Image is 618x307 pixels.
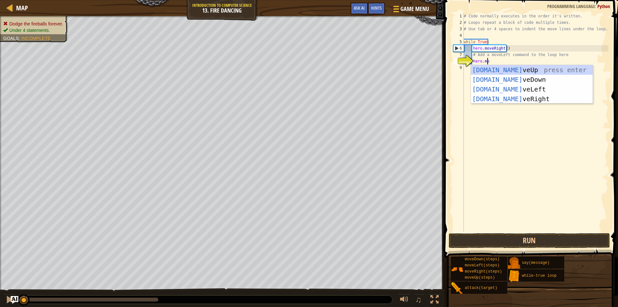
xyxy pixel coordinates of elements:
li: Under 4 statements. [3,27,63,34]
span: Dodge the fireballs forever. [9,21,63,26]
button: ♫ [414,294,425,307]
button: Run [449,233,610,248]
button: Ask AI [11,296,18,304]
div: 3 [453,26,464,32]
img: portrait.png [508,257,520,269]
span: moveRight(steps) [465,269,502,274]
span: moveDown(steps) [465,257,500,262]
div: 1 [453,13,464,19]
div: 9 [453,64,464,71]
button: Adjust volume [398,294,411,307]
span: attack(target) [465,286,497,290]
span: moveUp(steps) [465,275,495,280]
div: 5 [453,39,464,45]
span: Game Menu [400,5,429,13]
div: 2 [453,19,464,26]
a: Map [13,4,28,12]
span: moveLeft(steps) [465,263,500,268]
button: Game Menu [388,3,433,18]
span: while-true loop [522,273,557,278]
span: Hints [371,5,382,11]
span: say(message) [522,261,549,265]
button: Ctrl + P: Pause [3,294,16,307]
img: portrait.png [508,270,520,282]
div: 8 [453,58,464,64]
div: 4 [453,32,464,39]
span: Goals [3,36,19,41]
button: Ask AI [351,3,368,14]
li: Dodge the fireballs forever. [3,21,63,27]
span: : [19,36,21,41]
span: Ask AI [354,5,365,11]
span: ♫ [415,295,422,304]
img: portrait.png [451,263,463,275]
button: Toggle fullscreen [428,294,441,307]
div: 6 [454,45,464,52]
div: 7 [453,52,464,58]
span: Map [16,4,28,12]
span: Under 4 statements. [9,28,50,33]
span: Programming language [547,3,595,9]
img: portrait.png [451,282,463,294]
span: Incomplete [21,36,51,41]
span: : [595,3,597,9]
span: Python [597,3,610,9]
